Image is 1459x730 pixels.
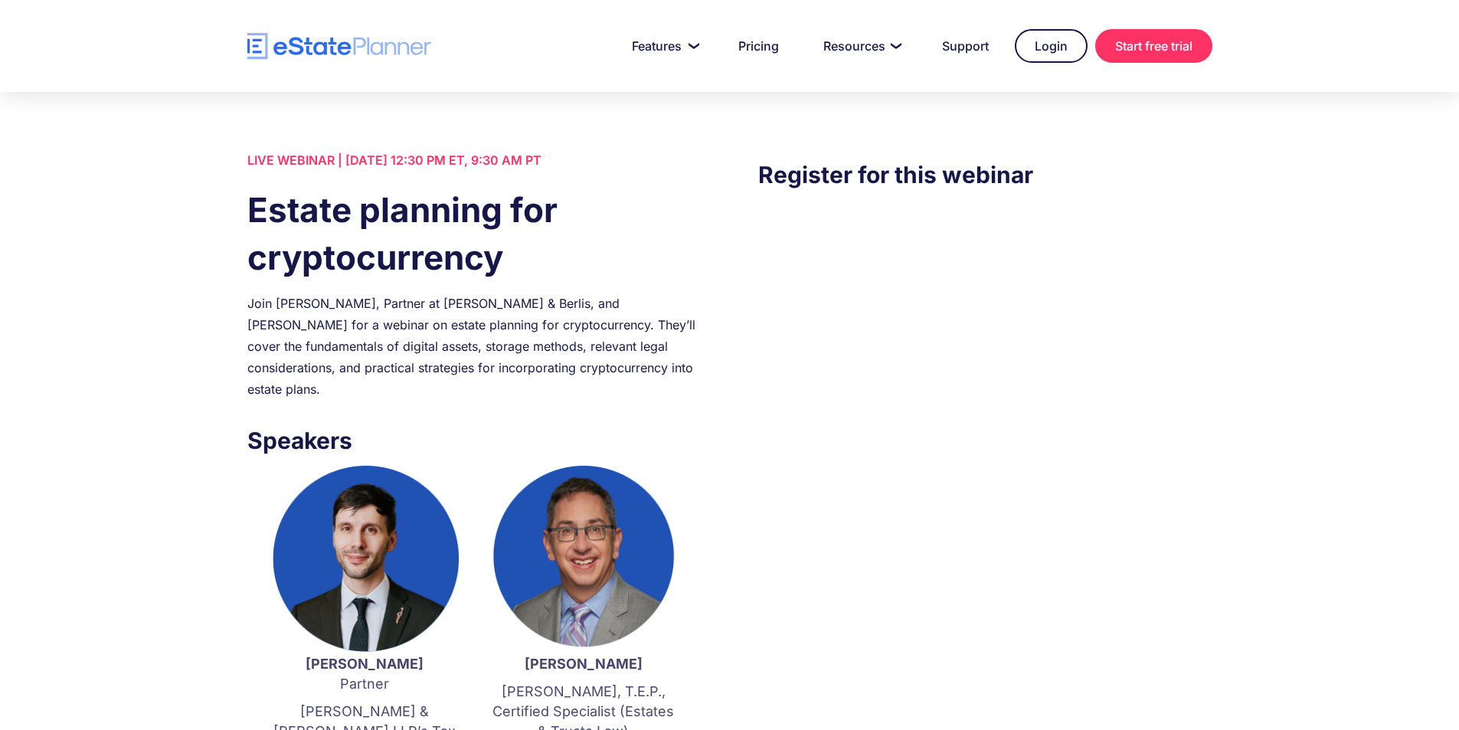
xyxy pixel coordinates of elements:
a: Pricing [720,31,797,61]
a: Features [613,31,712,61]
strong: [PERSON_NAME] [306,656,424,672]
a: home [247,33,431,60]
h1: Estate planning for cryptocurrency [247,186,701,281]
iframe: Form 0 [758,223,1212,483]
h3: Register for this webinar [758,157,1212,192]
a: Resources [805,31,916,61]
div: Join [PERSON_NAME], Partner at [PERSON_NAME] & Berlis, and [PERSON_NAME] for a webinar on estate ... [247,293,701,400]
p: Partner [270,654,459,694]
div: LIVE WEBINAR | [DATE] 12:30 PM ET, 9:30 AM PT [247,149,701,171]
h3: Speakers [247,423,701,458]
strong: [PERSON_NAME] [525,656,643,672]
a: Login [1015,29,1088,63]
a: Support [924,31,1007,61]
a: Start free trial [1095,29,1212,63]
